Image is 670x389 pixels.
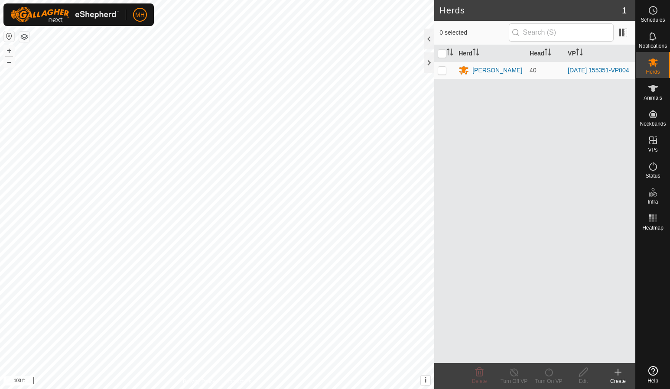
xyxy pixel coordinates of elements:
span: Notifications [639,43,667,49]
th: VP [564,45,635,62]
span: Animals [644,95,662,100]
span: i [425,376,426,384]
div: Edit [566,377,601,385]
img: Gallagher Logo [10,7,119,23]
span: Herds [646,69,660,75]
span: Status [645,173,660,178]
button: i [421,376,430,385]
th: Head [526,45,564,62]
span: Schedules [641,17,665,23]
h2: Herds [439,5,622,16]
th: Herd [455,45,526,62]
span: Neckbands [640,121,666,126]
button: + [4,45,14,56]
p-sorticon: Activate to sort [544,50,551,57]
div: Turn On VP [531,377,566,385]
span: VPs [648,147,657,152]
a: [DATE] 155351-VP004 [568,67,629,74]
a: Privacy Policy [183,378,215,386]
div: [PERSON_NAME] [472,66,522,75]
p-sorticon: Activate to sort [472,50,479,57]
span: Infra [647,199,658,204]
span: Heatmap [642,225,663,230]
span: Help [647,378,658,383]
button: Reset Map [4,31,14,42]
span: Delete [472,378,487,384]
p-sorticon: Activate to sort [576,50,583,57]
a: Help [636,363,670,387]
span: 1 [622,4,627,17]
span: MH [135,10,145,19]
div: Create [601,377,635,385]
button: Map Layers [19,32,29,42]
button: – [4,57,14,67]
a: Contact Us [226,378,251,386]
span: 0 selected [439,28,508,37]
div: Turn Off VP [497,377,531,385]
p-sorticon: Activate to sort [446,50,453,57]
span: 40 [530,67,537,74]
input: Search (S) [509,23,614,42]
